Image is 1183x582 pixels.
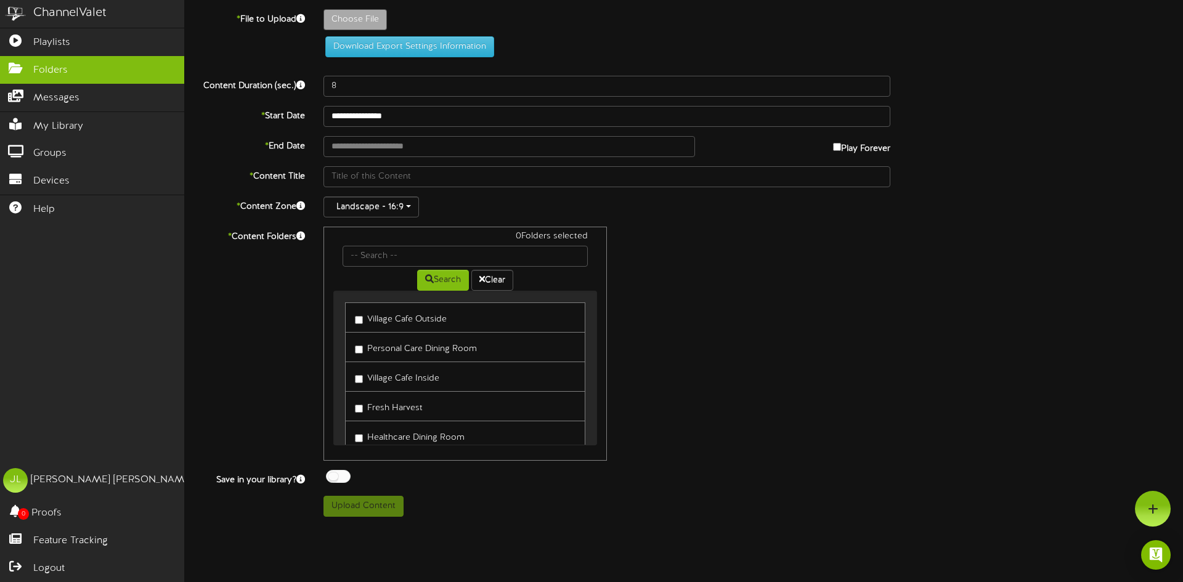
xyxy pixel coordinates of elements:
[355,316,363,324] input: Village Cafe Outside
[833,143,841,151] input: Play Forever
[33,91,79,105] span: Messages
[333,230,597,246] div: 0 Folders selected
[33,534,108,548] span: Feature Tracking
[33,203,55,217] span: Help
[355,375,363,383] input: Village Cafe Inside
[18,508,29,520] span: 0
[355,346,363,354] input: Personal Care Dining Room
[33,147,67,161] span: Groups
[319,42,494,51] a: Download Export Settings Information
[325,36,494,57] button: Download Export Settings Information
[323,166,890,187] input: Title of this Content
[31,506,62,520] span: Proofs
[323,196,419,217] button: Landscape - 16:9
[323,496,404,517] button: Upload Content
[343,246,588,267] input: -- Search --
[3,468,28,493] div: JL
[355,405,363,413] input: Fresh Harvest
[33,63,68,78] span: Folders
[33,4,107,22] div: ChannelValet
[1141,540,1171,570] div: Open Intercom Messenger
[355,434,363,442] input: Healthcare Dining Room
[31,473,193,487] div: [PERSON_NAME] [PERSON_NAME]
[33,36,70,50] span: Playlists
[471,270,513,291] button: Clear
[33,119,83,134] span: My Library
[355,368,439,385] label: Village Cafe Inside
[33,562,65,576] span: Logout
[417,270,469,291] button: Search
[355,427,465,444] label: Healthcare Dining Room
[355,309,447,326] label: Village Cafe Outside
[355,339,477,355] label: Personal Care Dining Room
[355,398,423,414] label: Fresh Harvest
[33,174,70,188] span: Devices
[833,136,890,155] label: Play Forever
